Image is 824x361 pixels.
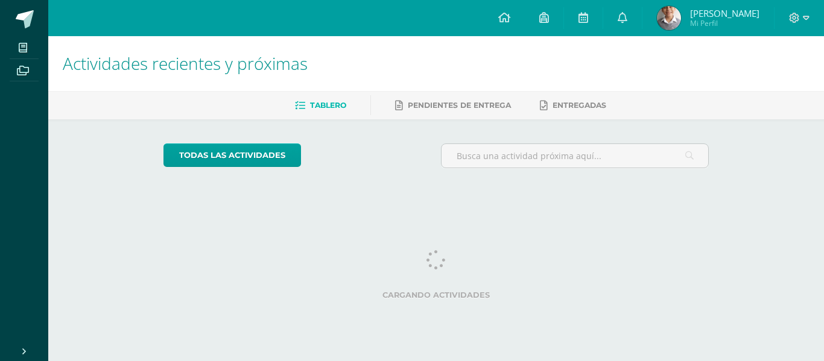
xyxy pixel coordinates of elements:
[657,6,681,30] img: 891e819e70bbd0836cf63f5cbf581b51.png
[553,101,606,110] span: Entregadas
[310,101,346,110] span: Tablero
[540,96,606,115] a: Entregadas
[295,96,346,115] a: Tablero
[395,96,511,115] a: Pendientes de entrega
[442,144,709,168] input: Busca una actividad próxima aquí...
[163,290,709,300] label: Cargando actividades
[690,18,759,28] span: Mi Perfil
[690,7,759,19] span: [PERSON_NAME]
[408,101,511,110] span: Pendientes de entrega
[163,143,301,167] a: todas las Actividades
[63,52,308,75] span: Actividades recientes y próximas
